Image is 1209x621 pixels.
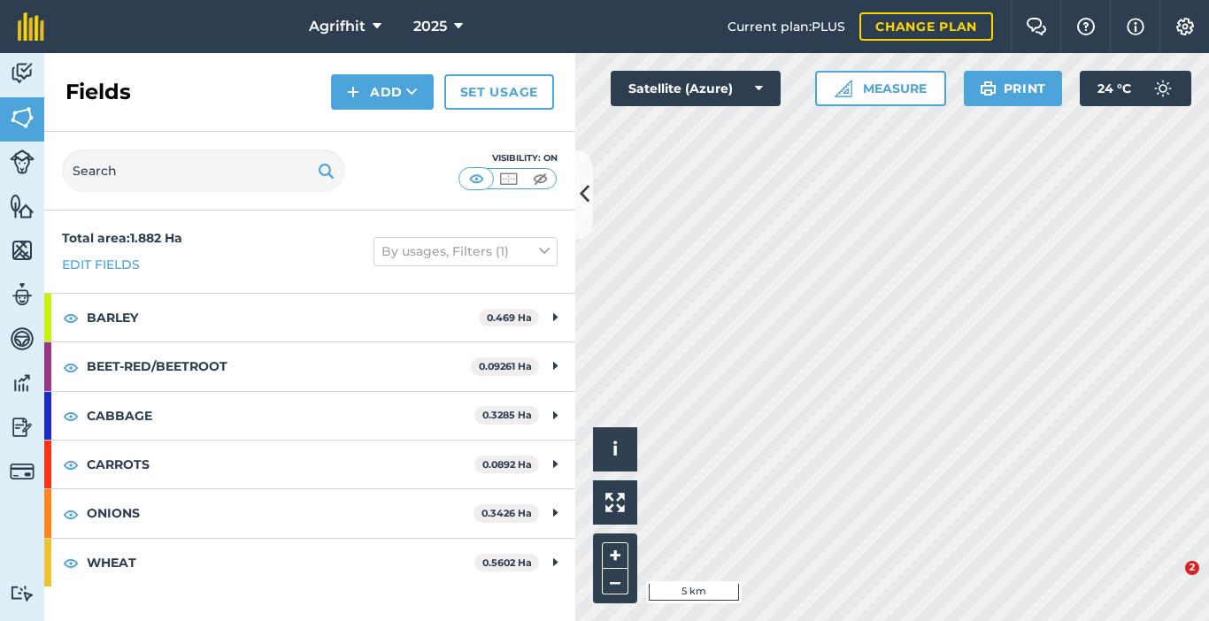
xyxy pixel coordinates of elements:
div: CABBAGE0.3285 Ha [44,392,575,440]
img: svg+xml;base64,PHN2ZyB4bWxucz0iaHR0cDovL3d3dy53My5vcmcvMjAwMC9zdmciIHdpZHRoPSI1NiIgaGVpZ2h0PSI2MC... [10,104,35,131]
iframe: Intercom live chat [1149,561,1191,603]
img: svg+xml;base64,PHN2ZyB4bWxucz0iaHR0cDovL3d3dy53My5vcmcvMjAwMC9zdmciIHdpZHRoPSIxOSIgaGVpZ2h0PSIyNC... [318,160,335,181]
img: svg+xml;base64,PHN2ZyB4bWxucz0iaHR0cDovL3d3dy53My5vcmcvMjAwMC9zdmciIHdpZHRoPSIxNyIgaGVpZ2h0PSIxNy... [1127,16,1144,37]
button: 24 °C [1080,71,1191,106]
img: svg+xml;base64,PD94bWwgdmVyc2lvbj0iMS4wIiBlbmNvZGluZz0idXRmLTgiPz4KPCEtLSBHZW5lcmF0b3I6IEFkb2JlIE... [10,326,35,352]
img: svg+xml;base64,PD94bWwgdmVyc2lvbj0iMS4wIiBlbmNvZGluZz0idXRmLTgiPz4KPCEtLSBHZW5lcmF0b3I6IEFkb2JlIE... [10,414,35,441]
img: svg+xml;base64,PHN2ZyB4bWxucz0iaHR0cDovL3d3dy53My5vcmcvMjAwMC9zdmciIHdpZHRoPSIxOSIgaGVpZ2h0PSIyNC... [980,78,997,99]
input: Search [62,149,345,192]
img: svg+xml;base64,PD94bWwgdmVyc2lvbj0iMS4wIiBlbmNvZGluZz0idXRmLTgiPz4KPCEtLSBHZW5lcmF0b3I6IEFkb2JlIE... [10,459,35,484]
h2: Fields [65,78,131,106]
img: svg+xml;base64,PD94bWwgdmVyc2lvbj0iMS4wIiBlbmNvZGluZz0idXRmLTgiPz4KPCEtLSBHZW5lcmF0b3I6IEFkb2JlIE... [10,370,35,396]
img: svg+xml;base64,PHN2ZyB4bWxucz0iaHR0cDovL3d3dy53My5vcmcvMjAwMC9zdmciIHdpZHRoPSIxOCIgaGVpZ2h0PSIyNC... [63,454,79,475]
img: svg+xml;base64,PD94bWwgdmVyc2lvbj0iMS4wIiBlbmNvZGluZz0idXRmLTgiPz4KPCEtLSBHZW5lcmF0b3I6IEFkb2JlIE... [10,60,35,87]
img: svg+xml;base64,PHN2ZyB4bWxucz0iaHR0cDovL3d3dy53My5vcmcvMjAwMC9zdmciIHdpZHRoPSI1MCIgaGVpZ2h0PSI0MC... [529,170,551,188]
img: svg+xml;base64,PHN2ZyB4bWxucz0iaHR0cDovL3d3dy53My5vcmcvMjAwMC9zdmciIHdpZHRoPSIxOCIgaGVpZ2h0PSIyNC... [63,503,79,525]
div: BARLEY0.469 Ha [44,294,575,341]
a: Change plan [859,12,993,41]
img: svg+xml;base64,PD94bWwgdmVyc2lvbj0iMS4wIiBlbmNvZGluZz0idXRmLTgiPz4KPCEtLSBHZW5lcmF0b3I6IEFkb2JlIE... [1145,71,1181,106]
strong: 0.469 Ha [487,311,532,324]
button: Print [964,71,1063,106]
span: Agrifhit [309,16,366,37]
img: svg+xml;base64,PD94bWwgdmVyc2lvbj0iMS4wIiBlbmNvZGluZz0idXRmLTgiPz4KPCEtLSBHZW5lcmF0b3I6IEFkb2JlIE... [10,281,35,308]
strong: 0.3426 Ha [481,507,532,519]
img: Ruler icon [835,80,852,97]
strong: 0.5602 Ha [482,556,532,569]
button: – [602,569,628,594]
strong: 0.0892 Ha [482,458,532,471]
div: ONIONS0.3426 Ha [44,489,575,537]
img: svg+xml;base64,PHN2ZyB4bWxucz0iaHR0cDovL3d3dy53My5vcmcvMjAwMC9zdmciIHdpZHRoPSI1NiIgaGVpZ2h0PSI2MC... [10,193,35,219]
button: Add [331,74,434,110]
strong: 0.09261 Ha [479,360,532,372]
a: Edit fields [62,255,140,274]
img: svg+xml;base64,PHN2ZyB4bWxucz0iaHR0cDovL3d3dy53My5vcmcvMjAwMC9zdmciIHdpZHRoPSI1MCIgaGVpZ2h0PSI0MC... [497,170,520,188]
img: svg+xml;base64,PHN2ZyB4bWxucz0iaHR0cDovL3d3dy53My5vcmcvMjAwMC9zdmciIHdpZHRoPSI1NiIgaGVpZ2h0PSI2MC... [10,237,35,264]
img: svg+xml;base64,PHN2ZyB4bWxucz0iaHR0cDovL3d3dy53My5vcmcvMjAwMC9zdmciIHdpZHRoPSI1MCIgaGVpZ2h0PSI0MC... [466,170,488,188]
div: BEET-RED/BEETROOT0.09261 Ha [44,342,575,390]
img: A cog icon [1174,18,1196,35]
strong: ONIONS [87,489,474,537]
img: fieldmargin Logo [18,12,44,41]
img: Two speech bubbles overlapping with the left bubble in the forefront [1026,18,1047,35]
img: svg+xml;base64,PD94bWwgdmVyc2lvbj0iMS4wIiBlbmNvZGluZz0idXRmLTgiPz4KPCEtLSBHZW5lcmF0b3I6IEFkb2JlIE... [10,149,35,174]
span: 2025 [413,16,447,37]
a: Set usage [444,74,554,110]
button: Satellite (Azure) [611,71,781,106]
strong: Total area : 1.882 Ha [62,230,182,246]
strong: CABBAGE [87,392,474,440]
span: i [612,438,618,460]
button: + [602,542,628,569]
span: Current plan : PLUS [728,17,845,36]
img: svg+xml;base64,PHN2ZyB4bWxucz0iaHR0cDovL3d3dy53My5vcmcvMjAwMC9zdmciIHdpZHRoPSIxOCIgaGVpZ2h0PSIyNC... [63,307,79,328]
button: i [593,427,637,471]
span: 24 ° C [1097,71,1131,106]
img: svg+xml;base64,PD94bWwgdmVyc2lvbj0iMS4wIiBlbmNvZGluZz0idXRmLTgiPz4KPCEtLSBHZW5lcmF0b3I6IEFkb2JlIE... [10,585,35,602]
strong: BARLEY [87,294,479,341]
div: CARROTS0.0892 Ha [44,441,575,488]
img: A question mark icon [1075,18,1097,35]
strong: WHEAT [87,539,474,586]
img: svg+xml;base64,PHN2ZyB4bWxucz0iaHR0cDovL3d3dy53My5vcmcvMjAwMC9zdmciIHdpZHRoPSIxOCIgaGVpZ2h0PSIyNC... [63,405,79,426]
button: Measure [815,71,946,106]
img: svg+xml;base64,PHN2ZyB4bWxucz0iaHR0cDovL3d3dy53My5vcmcvMjAwMC9zdmciIHdpZHRoPSIxOCIgaGVpZ2h0PSIyNC... [63,356,79,378]
div: Visibility: On [458,151,558,165]
span: 2 [1185,561,1199,575]
div: WHEAT0.5602 Ha [44,539,575,586]
img: Four arrows, one pointing top left, one top right, one bottom right and the last bottom left [605,493,625,512]
button: By usages, Filters (1) [373,237,558,265]
img: svg+xml;base64,PHN2ZyB4bWxucz0iaHR0cDovL3d3dy53My5vcmcvMjAwMC9zdmciIHdpZHRoPSIxOCIgaGVpZ2h0PSIyNC... [63,552,79,573]
strong: CARROTS [87,441,474,488]
img: svg+xml;base64,PHN2ZyB4bWxucz0iaHR0cDovL3d3dy53My5vcmcvMjAwMC9zdmciIHdpZHRoPSIxNCIgaGVpZ2h0PSIyNC... [347,81,359,103]
strong: BEET-RED/BEETROOT [87,342,471,390]
strong: 0.3285 Ha [482,409,532,421]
